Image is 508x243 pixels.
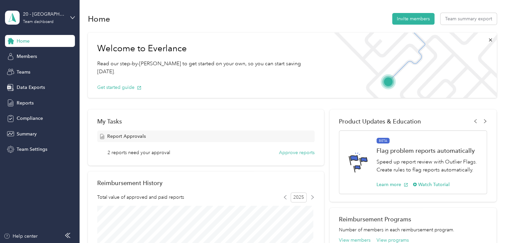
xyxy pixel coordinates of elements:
h2: Reimbursement Programs [339,216,487,223]
h1: Flag problem reports automatically [377,147,480,154]
span: Members [17,53,37,60]
h2: Reimbursement History [97,179,162,186]
iframe: Everlance-gr Chat Button Frame [471,206,508,243]
button: Approve reports [279,149,315,156]
button: Invite members [392,13,434,25]
div: Team dashboard [23,20,54,24]
span: Total value of approved and paid reports [97,194,184,201]
button: Team summary export [440,13,497,25]
button: Help center [4,233,38,240]
h1: Welcome to Everlance [97,43,318,54]
span: 2025 [291,192,307,202]
span: Home [17,38,30,45]
span: Product Updates & Education [339,118,421,125]
span: Report Approvals [107,133,146,140]
p: Speed up report review with Outlier Flags. Create rules to flag reports automatically. [377,158,480,174]
div: 20 - [GEOGRAPHIC_DATA] [23,11,65,18]
span: Data Exports [17,84,45,91]
button: Watch Tutorial [413,181,450,188]
h1: Home [88,15,110,22]
span: BETA [377,138,389,144]
span: 2 reports need your approval [108,149,170,156]
span: Compliance [17,115,43,122]
p: Number of members in each reimbursement program. [339,226,487,233]
span: Reports [17,100,34,107]
p: Read our step-by-[PERSON_NAME] to get started on your own, so you can start saving [DATE]. [97,60,318,76]
span: Teams [17,69,30,76]
button: Get started guide [97,84,141,91]
div: My Tasks [97,118,315,125]
button: Learn more [377,181,408,188]
span: Summary [17,130,37,137]
span: Team Settings [17,146,47,153]
img: Welcome to everlance [327,33,496,98]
